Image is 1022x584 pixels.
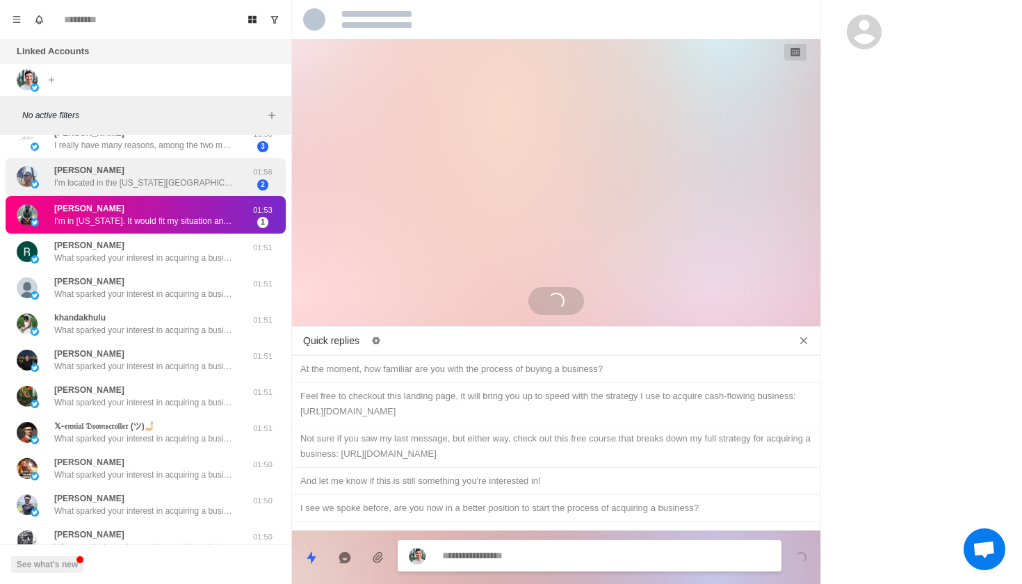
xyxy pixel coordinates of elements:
p: 01:51 [245,314,280,326]
img: picture [17,241,38,262]
button: Show unread conversations [263,8,286,31]
button: Add account [43,72,60,88]
p: 𝕏-𝔢𝔫𝔫𝔦𝔞𝔩 𝔇𝔬𝔬𝔪𝔰𝔠𝔯𝔬𝔩𝔩𝔢𝔯 (ツ)🤳🏻 [54,420,155,432]
button: Send message [787,544,815,571]
img: picture [17,458,38,479]
span: 1 [257,217,268,228]
div: Hey, just wanted to follow up and see if you had a chance to check out the course I sent over. Ar... [300,528,812,558]
img: picture [31,180,39,188]
p: I'm in [US_STATE]. It would fit my situation and I have run bussinesses for other people. [54,215,235,227]
img: picture [31,218,39,227]
img: picture [31,364,39,372]
button: See what's new [11,556,83,573]
img: picture [31,472,39,480]
p: 01:56 [245,166,280,178]
button: Close quick replies [793,330,815,352]
p: [PERSON_NAME] [54,528,124,541]
p: 01:50 [245,531,280,543]
div: At the moment, how familiar are you with the process of buying a business? [300,362,812,377]
p: What sparked your interest in acquiring a business, and where are you located? I might be able to... [54,396,235,409]
p: What sparked your interest in acquiring a business, and where are you located? I might be able to... [54,360,235,373]
img: picture [17,530,38,551]
p: [PERSON_NAME] [54,456,124,469]
p: 01:51 [245,387,280,398]
p: What sparked your interest in acquiring a business, and where are you located? I might be able to... [54,432,235,445]
img: picture [17,166,38,187]
p: What sparked your interest in acquiring a business, and where are you located? I might be able to... [54,252,235,264]
img: picture [17,494,38,515]
img: picture [17,204,38,225]
img: picture [31,255,39,263]
p: No active filters [22,109,263,122]
img: picture [31,143,39,151]
img: picture [17,277,38,298]
a: Open chat [964,528,1005,570]
p: 01:51 [245,423,280,435]
p: 01:50 [245,459,280,471]
p: What sparked your interest in acquiring a business, and where are you located? I might be able to... [54,505,235,517]
img: picture [17,129,38,149]
p: [PERSON_NAME] [54,202,124,215]
img: picture [31,436,39,444]
img: picture [31,83,39,92]
img: picture [17,70,38,90]
p: 01:51 [245,350,280,362]
div: I see we spoke before, are you now in a better position to start the process of acquiring a busin... [300,501,812,516]
button: Add filters [263,107,280,124]
img: picture [31,291,39,300]
button: Notifications [28,8,50,31]
button: Board View [241,8,263,31]
p: 01:53 [245,204,280,216]
p: [PERSON_NAME] [54,164,124,177]
p: 13:58 [245,129,280,140]
button: Add media [364,544,392,571]
p: [PERSON_NAME] [54,275,124,288]
p: 01:50 [245,495,280,507]
button: Reply with AI [331,544,359,571]
div: Feel free to checkout this landing page, it will bring you up to speed with the strategy I use to... [300,389,812,419]
p: khandakhulu [54,311,106,324]
p: [PERSON_NAME] [54,384,124,396]
p: What sparked your interest in acquiring a business, and where are you located? I might be able to... [54,324,235,336]
div: Not sure if you saw my last message, but either way, check out this free course that breaks down ... [300,431,812,462]
span: 2 [257,179,268,190]
p: I'm located in the [US_STATE][GEOGRAPHIC_DATA] about twenty five minutes west of [GEOGRAPHIC_DATA]. [54,177,235,189]
img: picture [31,327,39,336]
p: What sparked your interest in acquiring a business, and where are you located? I might be able to... [54,469,235,481]
p: Linked Accounts [17,44,89,58]
img: picture [31,508,39,517]
p: [PERSON_NAME] [54,492,124,505]
img: picture [17,350,38,371]
p: What sparked your interest in acquiring a business, and where are you located? I might be able to... [54,541,235,553]
img: picture [17,386,38,407]
button: Quick replies [298,544,325,571]
img: picture [17,314,38,334]
img: picture [31,400,39,408]
button: Edit quick replies [365,330,387,352]
p: Quick replies [303,334,359,348]
span: 3 [257,141,268,152]
div: And let me know if this is still something you're interested in! [300,473,812,489]
p: 01:51 [245,242,280,254]
p: I really have many reasons, among the two most important ones being that I recently became a fath... [54,139,235,152]
p: 01:51 [245,278,280,290]
button: Menu [6,8,28,31]
img: picture [17,422,38,443]
p: What sparked your interest in acquiring a business, and where are you located? I might be able to... [54,288,235,300]
img: picture [409,548,425,565]
p: [PERSON_NAME] [54,348,124,360]
p: [PERSON_NAME] [54,239,124,252]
